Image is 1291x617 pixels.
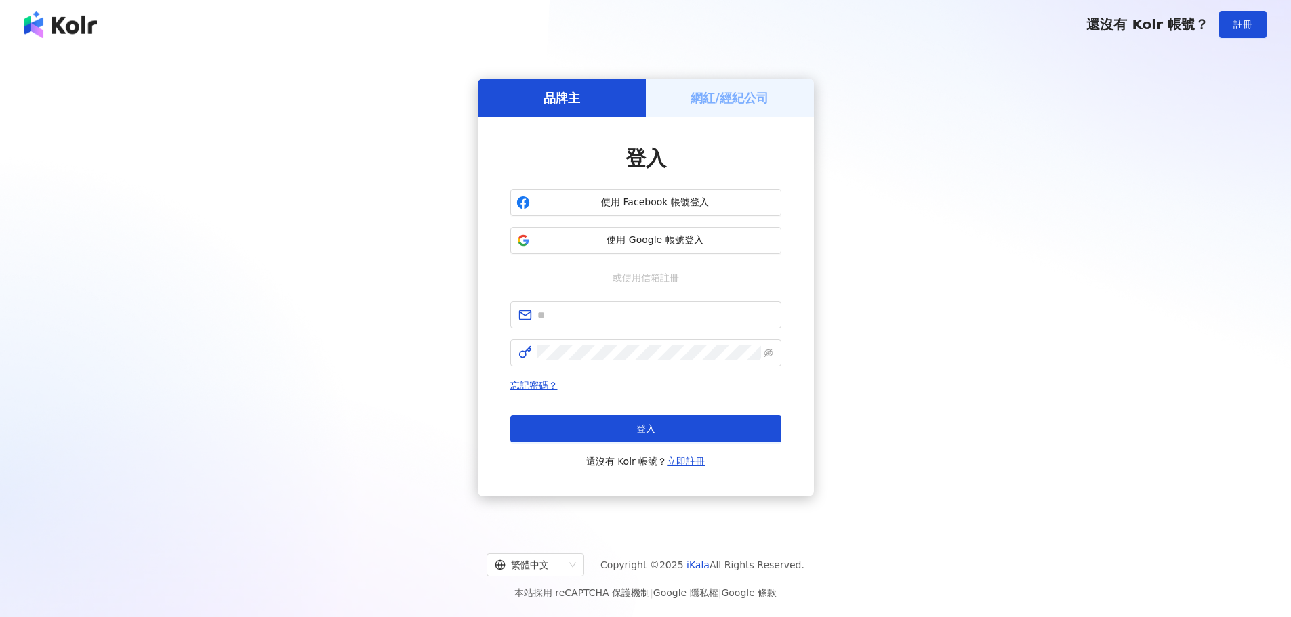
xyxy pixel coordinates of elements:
[721,587,777,598] a: Google 條款
[650,587,653,598] span: |
[653,587,718,598] a: Google 隱私權
[636,423,655,434] span: 登入
[24,11,97,38] img: logo
[495,554,564,576] div: 繁體中文
[691,89,769,106] h5: 網紅/經紀公司
[544,89,580,106] h5: 品牌主
[687,559,710,570] a: iKala
[1219,11,1267,38] button: 註冊
[626,146,666,170] span: 登入
[586,453,705,469] span: 還沒有 Kolr 帳號？
[510,227,781,254] button: 使用 Google 帳號登入
[510,380,558,391] a: 忘記密碼？
[535,196,775,209] span: 使用 Facebook 帳號登入
[764,348,773,358] span: eye-invisible
[1086,16,1208,33] span: 還沒有 Kolr 帳號？
[667,456,705,467] a: 立即註冊
[510,415,781,442] button: 登入
[510,189,781,216] button: 使用 Facebook 帳號登入
[514,584,777,601] span: 本站採用 reCAPTCHA 保護機制
[718,587,722,598] span: |
[603,270,689,285] span: 或使用信箱註冊
[1233,19,1252,30] span: 註冊
[600,557,804,573] span: Copyright © 2025 All Rights Reserved.
[535,234,775,247] span: 使用 Google 帳號登入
